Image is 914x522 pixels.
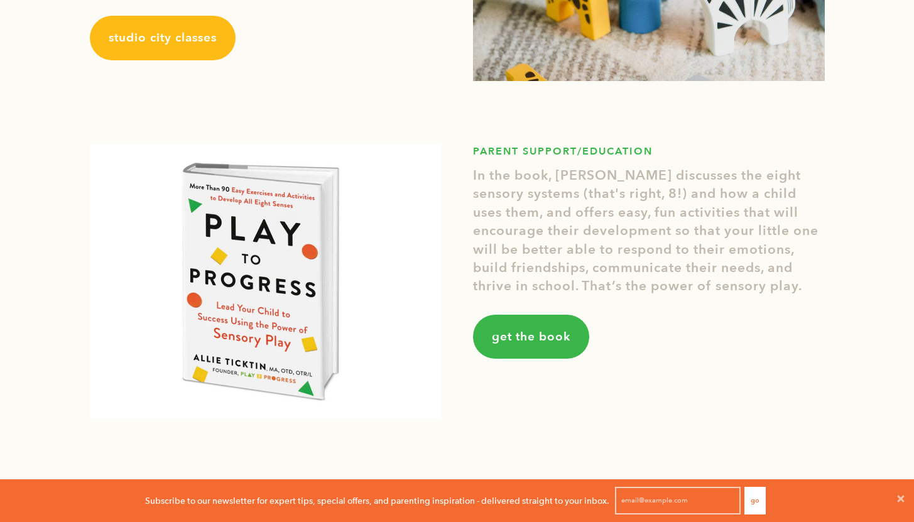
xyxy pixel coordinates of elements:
[145,494,609,508] p: Subscribe to our newsletter for expert tips, special offers, and parenting inspiration - delivere...
[473,166,825,296] p: In the book, [PERSON_NAME] discusses the eight sensory systems (that's right, 8!) and how a child...
[90,16,236,60] a: studio city classes
[615,487,741,514] input: email@example.com
[109,30,217,46] span: studio city classes
[492,329,570,345] span: get the book
[744,487,766,514] button: Go
[473,144,825,160] h1: PARENT SUPPORT/EDUCATION
[473,315,589,359] a: get the book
